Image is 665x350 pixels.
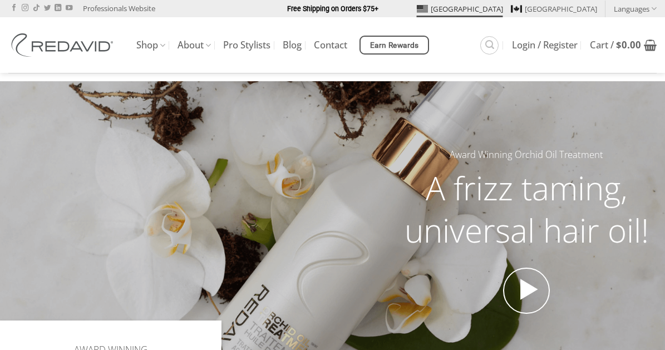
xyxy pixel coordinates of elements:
[417,1,503,17] a: [GEOGRAPHIC_DATA]
[370,40,419,52] span: Earn Rewards
[55,4,61,12] a: Follow on LinkedIn
[511,1,597,17] a: [GEOGRAPHIC_DATA]
[359,36,429,55] a: Earn Rewards
[283,35,302,55] a: Blog
[314,35,347,55] a: Contact
[33,4,40,12] a: Follow on TikTok
[44,4,51,12] a: Follow on Twitter
[512,35,578,55] a: Login / Register
[223,35,270,55] a: Pro Stylists
[590,33,657,57] a: View cart
[616,38,641,51] bdi: 0.00
[178,34,211,56] a: About
[11,4,17,12] a: Follow on Facebook
[503,268,550,314] a: Open video in lightbox
[22,4,28,12] a: Follow on Instagram
[616,38,622,51] span: $
[396,167,657,251] h2: A frizz taming, universal hair oil!
[66,4,72,12] a: Follow on YouTube
[396,147,657,162] h5: Award Winning Orchid Oil Treatment
[512,41,578,50] span: Login / Register
[480,36,499,55] a: Search
[614,1,657,17] a: Languages
[8,33,120,57] img: REDAVID Salon Products | United States
[590,41,641,50] span: Cart /
[136,34,165,56] a: Shop
[287,4,378,13] strong: Free Shipping on Orders $75+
